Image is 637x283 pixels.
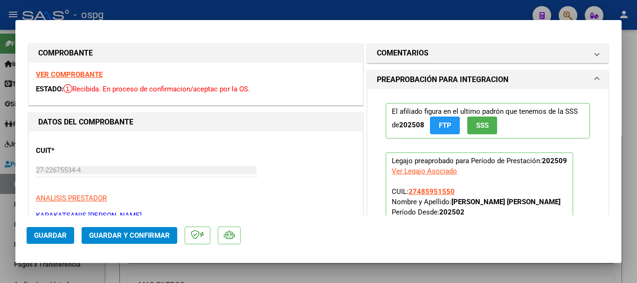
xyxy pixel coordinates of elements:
[605,251,628,274] iframe: Intercom live chat
[367,70,608,89] mat-expansion-panel-header: PREAPROBACIÓN PARA INTEGRACION
[451,198,561,206] strong: [PERSON_NAME] [PERSON_NAME]
[36,85,63,93] span: ESTADO:
[36,194,107,202] span: ANALISIS PRESTADOR
[36,210,356,221] p: KARAKATSANIS [PERSON_NAME]
[386,152,573,276] p: Legajo preaprobado para Período de Prestación:
[399,121,424,129] strong: 202508
[476,122,489,130] span: SSS
[377,74,508,85] h1: PREAPROBACIÓN PARA INTEGRACION
[430,117,460,134] button: FTP
[38,48,93,57] strong: COMPROBANTE
[36,70,103,79] a: VER COMPROBANTE
[34,231,67,240] span: Guardar
[542,157,567,165] strong: 202509
[63,85,250,93] span: Recibida. En proceso de confirmacion/aceptac por la OS.
[439,122,451,130] span: FTP
[89,231,170,240] span: Guardar y Confirmar
[38,117,133,126] strong: DATOS DEL COMPROBANTE
[367,44,608,62] mat-expansion-panel-header: COMENTARIOS
[392,187,561,247] span: CUIL: Nombre y Apellido: Período Desde: Período Hasta: Admite Dependencia:
[386,103,590,138] p: El afiliado figura en el ultimo padrón que tenemos de la SSS de
[36,145,132,156] p: CUIT
[27,227,74,244] button: Guardar
[467,117,497,134] button: SSS
[82,227,177,244] button: Guardar y Confirmar
[392,166,457,176] div: Ver Legajo Asociado
[377,48,429,59] h1: COMENTARIOS
[409,187,455,196] span: 27485951550
[439,208,464,216] strong: 202502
